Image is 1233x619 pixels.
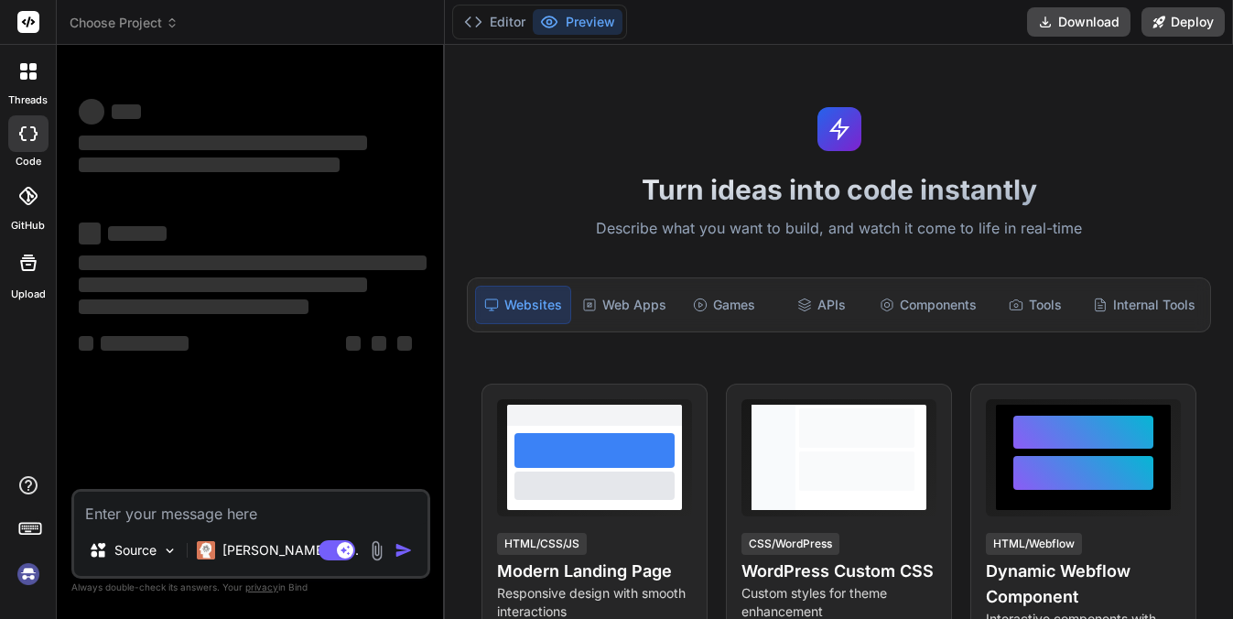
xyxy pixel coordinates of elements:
[395,541,413,559] img: icon
[162,543,178,559] img: Pick Models
[741,559,936,584] h4: WordPress Custom CSS
[79,277,367,292] span: ‌
[346,336,361,351] span: ‌
[533,9,622,35] button: Preview
[108,226,167,241] span: ‌
[114,541,157,559] p: Source
[11,218,45,233] label: GitHub
[13,559,44,590] img: signin
[986,559,1181,610] h4: Dynamic Webflow Component
[497,533,587,555] div: HTML/CSS/JS
[575,286,674,324] div: Web Apps
[372,336,386,351] span: ‌
[79,299,308,314] span: ‌
[245,581,278,592] span: privacy
[112,104,141,119] span: ‌
[741,533,839,555] div: CSS/WordPress
[872,286,984,324] div: Components
[222,541,359,559] p: [PERSON_NAME] 4 S..
[1141,7,1225,37] button: Deploy
[8,92,48,108] label: threads
[70,14,178,32] span: Choose Project
[79,336,93,351] span: ‌
[456,173,1222,206] h1: Turn ideas into code instantly
[988,286,1082,324] div: Tools
[475,286,571,324] div: Websites
[79,99,104,125] span: ‌
[677,286,772,324] div: Games
[79,157,340,172] span: ‌
[497,559,692,584] h4: Modern Landing Page
[11,287,46,302] label: Upload
[197,541,215,559] img: Claude 4 Sonnet
[71,579,430,596] p: Always double-check its answers. Your in Bind
[79,223,101,244] span: ‌
[397,336,412,351] span: ‌
[79,255,427,270] span: ‌
[775,286,870,324] div: APIs
[1027,7,1130,37] button: Download
[456,217,1222,241] p: Describe what you want to build, and watch it come to life in real-time
[986,533,1082,555] div: HTML/Webflow
[1086,286,1203,324] div: Internal Tools
[79,136,367,150] span: ‌
[366,540,387,561] img: attachment
[16,154,41,169] label: code
[101,336,189,351] span: ‌
[457,9,533,35] button: Editor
